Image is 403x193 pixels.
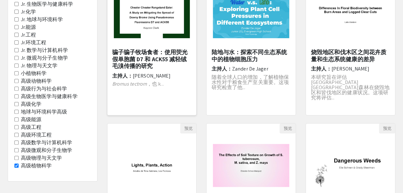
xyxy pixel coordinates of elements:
[21,123,41,131] label: 高级工程
[21,85,67,93] label: 高级行为与社会科学
[232,65,268,72] span: Zander De Jager
[280,123,296,133] button: 预览
[21,0,73,8] label: Jr. 生物医学与健康科学
[311,66,390,72] h6: 主持人：
[21,147,72,154] label: 高级微观和分子生物学
[21,93,78,100] label: 高级生物医学与健康科学
[21,100,41,108] label: 高级化学
[21,154,62,162] label: 高级物理与天文学
[21,31,36,39] label: Jr.工程
[133,72,171,79] span: [PERSON_NAME]
[21,46,68,54] label: Jr. 数学与计算机科学
[112,49,192,70] h5: 骗子骗子牧场食者：使用荧光假单胞菌 D7 和 ACK55 减轻绒毛溴传播的研究
[180,123,196,133] button: 预览
[332,65,369,72] span: [PERSON_NAME]
[379,123,395,133] button: 预览
[21,77,52,85] label: 高级动物科学
[21,23,36,31] label: Jr.能源
[211,66,291,72] h6: 主持人：
[112,80,147,87] em: Bromus tectrom
[21,16,63,23] label: Jr. 地球与环境科学
[211,75,291,90] p: 随着全球人口的增加，了解植物保水性对于粮食生产至关重要。这项研究检查了他...
[21,108,67,116] label: 地球与环境科学高级
[21,8,36,16] label: Jr.化学
[5,164,27,188] iframe: Chat
[112,80,164,87] font: ，也 k...
[21,116,41,123] label: 高级能源
[21,139,72,147] label: 高级数学与计算机科学
[112,73,192,79] h6: 主持人：
[21,162,52,170] label: 高级植物科学
[311,75,390,100] p: 本研究旨在评估[GEOGRAPHIC_DATA][GEOGRAPHIC_DATA]森林在烧毁地区和皆伐地区的健康状况。这项研究将评估...
[21,54,68,62] label: Jr. 微观与分子生物学
[21,131,52,139] label: 高级环境工程
[311,49,390,63] h5: 烧毁地区和伐木区之间花卉质量和生态系统健康的差异
[21,70,47,77] label: 小植物科学
[211,49,291,63] h5: 陆地与水：探索不同生态系统中的植物细胞压力
[21,62,58,70] label: Jr. 物理与天文学
[21,39,46,46] label: Jr.环境工程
